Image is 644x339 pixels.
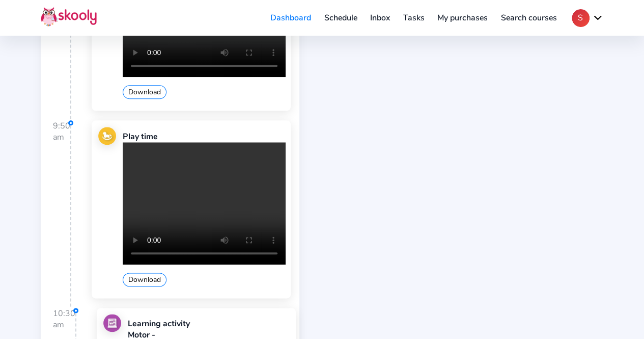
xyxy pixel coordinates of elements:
[41,7,97,27] img: Skooly
[103,314,121,332] img: learning.jpg
[53,120,71,306] div: 9:50
[123,85,166,99] button: Download
[123,131,286,142] div: Play time
[98,127,116,145] img: play.jpg
[53,319,75,330] div: am
[397,10,431,26] a: Tasks
[123,273,166,286] button: Download
[363,10,397,26] a: Inbox
[494,10,564,26] a: Search courses
[431,10,494,26] a: My purchases
[128,318,291,329] div: Learning activity
[318,10,364,26] a: Schedule
[264,10,318,26] a: Dashboard
[123,142,286,265] video: Your browser does not support the video tag.
[572,9,603,27] button: Schevron down outline
[53,132,70,143] div: am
